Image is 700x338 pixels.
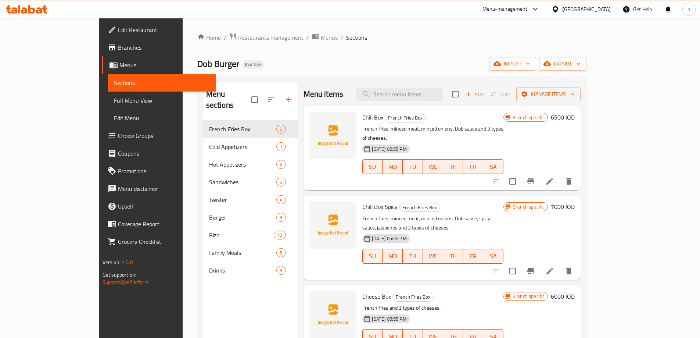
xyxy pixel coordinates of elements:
span: Grocery Checklist [118,237,210,246]
span: Add item [463,89,487,100]
span: Promotions [118,167,210,175]
div: Cold Appetizers [209,142,277,151]
span: French Fries Box [399,203,440,212]
p: French fries, minced meat, minced onions, Dob sauce, spicy sauce, jalapenos and 3 types of cheeses. [362,214,503,232]
div: French Fries Box [399,203,440,212]
button: FR [463,249,483,264]
span: Drinks [209,266,277,275]
span: [DATE] 05:55 PM [369,146,410,153]
button: Manage items [516,88,581,101]
span: Rizo [209,231,274,239]
h6: 6000 IQD [551,291,575,302]
button: WE [423,249,443,264]
span: Full Menu View [114,96,210,105]
span: Upsell [118,202,210,211]
input: search [356,88,442,101]
h2: Menu sections [206,89,251,111]
nav: Menu sections [203,117,298,282]
span: export [545,59,581,68]
span: 12 [274,232,285,239]
a: Menus [312,33,338,42]
div: Twister4 [203,191,298,209]
a: Edit Menu [108,109,216,127]
div: [GEOGRAPHIC_DATA] [562,5,611,13]
div: items [276,160,286,169]
span: WE [426,251,440,261]
span: Twister [209,195,277,204]
button: Add [463,89,487,100]
div: items [276,213,286,222]
div: Inactive [242,60,264,69]
span: SU [366,251,380,261]
span: 4 [277,161,285,168]
span: Select to update [505,263,520,279]
span: French Fries Box [209,125,277,134]
span: 9 [277,214,285,221]
p: French fries, minced meat, minced onions, Dob sauce and 3 types of cheeses. [362,124,503,143]
span: TH [446,251,460,261]
span: SA [486,161,500,172]
button: SU [362,159,383,174]
h2: Menu items [304,89,344,100]
a: Edit Restaurant [102,21,216,39]
a: Menu disclaimer [102,180,216,198]
span: Sections [346,33,367,42]
a: Edit menu item [545,267,554,275]
span: Menus [321,33,338,42]
span: Branch specific [510,293,548,300]
span: import [495,59,530,68]
span: Add [465,90,485,99]
span: Edit Menu [114,114,210,122]
button: FR [463,159,483,174]
span: TH [446,161,460,172]
span: Inactive [242,61,264,68]
div: items [276,195,286,204]
span: Select to update [505,174,520,189]
span: [DATE] 05:55 PM [369,235,410,242]
span: Coverage Report [118,220,210,228]
div: Burger9 [203,209,298,226]
span: French Fries Box [393,293,433,301]
button: SA [483,249,503,264]
button: MO [383,159,403,174]
span: SA [486,251,500,261]
img: Chili Box Spicy [309,202,356,249]
span: 6 [277,179,285,186]
a: Coupons [102,145,216,162]
span: Burger [209,213,277,222]
span: Dob Burger [197,56,239,72]
span: 5 [277,249,285,256]
span: Menus [119,61,210,70]
div: items [276,125,286,134]
a: Menus [102,56,216,74]
span: 4 [277,196,285,203]
button: TU [403,249,423,264]
div: Hot Appetizers4 [203,156,298,173]
span: Branch specific [510,114,548,121]
span: MO [385,161,400,172]
span: 1 [277,143,285,150]
span: Sections [114,78,210,87]
li: / [306,33,309,42]
a: Sections [108,74,216,92]
div: Sandwiches6 [203,173,298,191]
div: Hot Appetizers [209,160,277,169]
button: Branch-specific-item [522,172,539,190]
button: SU [362,249,383,264]
button: TH [443,159,463,174]
a: Upsell [102,198,216,215]
nav: breadcrumb [197,33,587,42]
span: Select section first [487,89,516,100]
div: French Fries Box [385,114,426,122]
span: Chili Box [362,112,383,123]
span: 3 [277,267,285,274]
div: items [276,142,286,151]
div: Menu-management [482,5,528,14]
a: Grocery Checklist [102,233,216,250]
button: WE [423,159,443,174]
span: b [688,5,690,13]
